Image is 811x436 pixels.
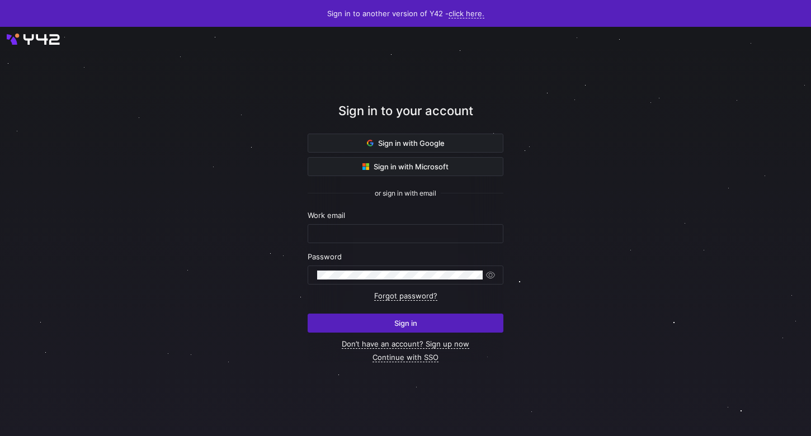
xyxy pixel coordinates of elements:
[373,353,438,362] a: Continue with SSO
[308,134,503,153] button: Sign in with Google
[308,211,345,220] span: Work email
[362,162,449,171] span: Sign in with Microsoft
[394,319,417,328] span: Sign in
[375,189,436,197] span: or sign in with email
[308,102,503,134] div: Sign in to your account
[342,339,469,349] a: Don’t have an account? Sign up now
[308,314,503,333] button: Sign in
[374,291,437,301] a: Forgot password?
[367,139,445,148] span: Sign in with Google
[308,252,342,261] span: Password
[308,157,503,176] button: Sign in with Microsoft
[449,9,484,18] a: click here.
